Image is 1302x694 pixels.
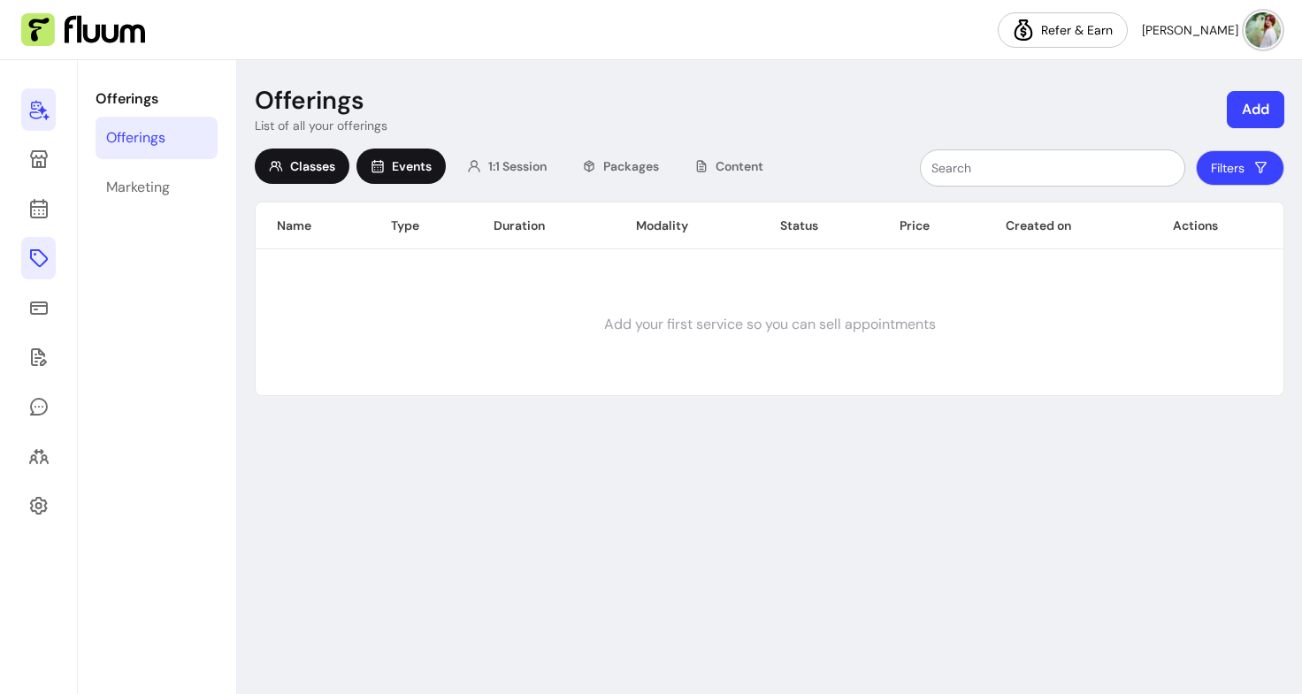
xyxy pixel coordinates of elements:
[1245,12,1281,48] img: avatar
[370,202,473,249] th: Type
[716,157,763,175] span: Content
[984,202,1152,249] th: Created on
[290,157,335,175] span: Classes
[96,88,218,110] p: Offerings
[106,177,170,198] div: Marketing
[21,138,56,180] a: Storefront
[472,202,615,249] th: Duration
[21,88,56,131] a: Home
[392,157,432,175] span: Events
[1142,12,1281,48] button: avatar[PERSON_NAME]
[759,202,878,249] th: Status
[96,117,218,159] a: Offerings
[106,127,165,149] div: Offerings
[255,85,364,117] p: Offerings
[603,157,659,175] span: Packages
[256,254,1283,395] td: Add your first service so you can sell appointments
[1142,21,1238,39] span: [PERSON_NAME]
[21,13,145,47] img: Fluum Logo
[255,117,387,134] p: List of all your offerings
[1152,202,1283,249] th: Actions
[21,435,56,477] a: Clients
[998,12,1128,48] a: Refer & Earn
[21,187,56,230] a: Calendar
[21,385,56,428] a: My Messages
[21,336,56,378] a: Forms
[1196,150,1284,186] button: Filters
[931,159,1174,177] input: Search
[1227,91,1284,128] button: Add
[615,202,759,249] th: Modality
[96,166,218,209] a: Marketing
[878,202,984,249] th: Price
[21,237,56,279] a: Offerings
[21,484,56,527] a: Settings
[488,157,547,175] span: 1:1 Session
[21,286,56,329] a: Sales
[256,202,370,249] th: Name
